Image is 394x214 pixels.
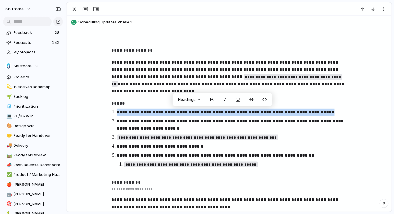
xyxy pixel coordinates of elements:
div: 🍎 [6,181,11,188]
button: 💻 [5,113,11,119]
span: Post-Release Dashboard [14,162,61,168]
div: 🚚 [6,142,11,149]
button: 💫 [5,84,11,90]
button: 🌱 [5,94,11,100]
span: Initiatives Roadmap [14,84,61,90]
div: 🤖 [6,191,11,198]
span: My projects [14,49,61,55]
div: 💻 [6,113,11,120]
a: 🍎[PERSON_NAME] [3,180,63,189]
a: ✅Product / Marketing Handover [3,170,63,179]
span: 142 [52,40,61,46]
button: 📣 [5,162,11,168]
div: 🧊 [6,103,11,110]
div: 🤝 [6,132,11,139]
span: Backlog [14,94,61,100]
button: 🛤️ [5,152,11,158]
a: 🎨Design WIP [3,122,63,131]
a: Feedback28 [3,28,63,37]
span: Design WIP [14,123,61,129]
div: 🌱 [6,93,11,100]
span: [PERSON_NAME] [14,182,61,188]
span: Feedback [14,30,53,36]
span: [PERSON_NAME] [14,201,61,207]
a: 🤝Ready for Handover [3,131,63,140]
button: Headings [174,95,205,104]
span: Shiftcare [14,63,32,69]
a: 🤖[PERSON_NAME] [3,190,63,199]
span: Product / Marketing Handover [14,172,61,178]
span: Ready for Handover [14,133,61,139]
button: 🎯 [5,201,11,207]
button: Shiftcare [3,62,63,71]
div: 🛤️ [6,152,11,159]
div: ✅ [6,171,11,178]
span: Headings [178,97,196,103]
span: Prioritization [14,104,61,110]
button: shiftcare [3,4,34,14]
a: 🚚Delivery [3,141,63,150]
button: ✅ [5,172,11,178]
div: 💫 [6,83,11,90]
button: 🎨 [5,123,11,129]
button: 🧊 [5,104,11,110]
span: Projects [14,74,61,80]
span: PO/BA WIP [14,113,61,119]
span: Ready for Review [14,152,61,158]
a: 📣Post-Release Dashboard [3,161,63,170]
div: 🎯 [6,200,11,207]
a: My projects [3,48,63,57]
a: 🌱Backlog [3,92,63,101]
a: 💫Initiatives Roadmap [3,83,63,92]
button: 🤝 [5,133,11,139]
button: 🍎 [5,182,11,188]
a: 🎯[PERSON_NAME] [3,200,63,209]
a: Requests142 [3,38,63,47]
span: 28 [55,30,61,36]
div: 🎨 [6,122,11,129]
span: Scheduling Updates Phase 1 [78,19,389,25]
span: Requests [14,40,50,46]
button: Scheduling Updates Phase 1 [69,17,389,27]
span: shiftcare [5,6,24,12]
span: [PERSON_NAME] [14,191,61,197]
a: Projects [3,73,63,82]
span: Delivery [14,143,61,149]
a: 🧊Prioritization [3,102,63,111]
button: 🚚 [5,143,11,149]
a: 🛤️Ready for Review [3,151,63,160]
div: 📣 [6,161,11,168]
button: 🤖 [5,191,11,197]
a: 💻PO/BA WIP [3,112,63,121]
